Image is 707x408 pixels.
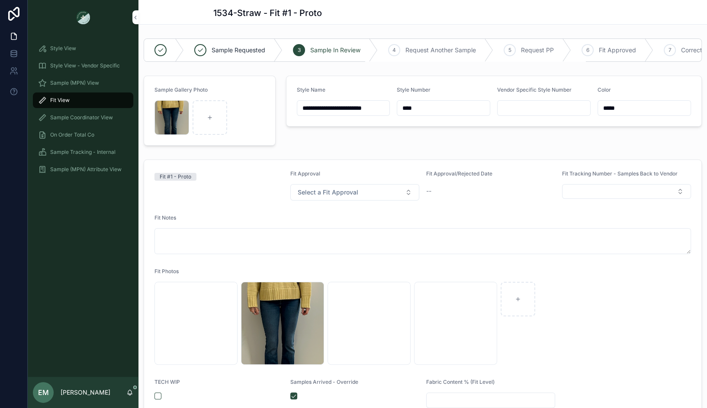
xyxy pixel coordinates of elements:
span: Sample (MPN) View [50,80,99,86]
div: Fit #1 - Proto [160,173,191,181]
img: App logo [76,10,90,24]
span: Color [598,86,611,93]
span: Samples Arrived - Override [290,379,358,385]
span: -- [426,187,431,195]
span: Sample In Review [310,46,360,54]
span: Sample Gallery Photo [154,86,208,93]
span: Vendor Specific Style Number [497,86,572,93]
span: Fit Photos [154,268,179,274]
span: Fabric Content % (Fit Level) [426,379,495,385]
span: Fit Notes [154,214,176,221]
button: Select Button [562,184,691,199]
a: Sample Coordinator View [33,110,133,125]
a: On Order Total Co [33,127,133,143]
span: 7 [668,47,672,54]
span: Style View [50,45,76,52]
span: Fit Tracking Number - Samples Back to Vendor [562,170,678,177]
span: Style View - Vendor Specific [50,62,120,69]
span: Sample Coordinator View [50,114,113,121]
span: 5 [508,47,511,54]
p: [PERSON_NAME] [61,388,110,397]
span: Style Name [297,86,325,93]
a: Sample (MPN) Attribute View [33,162,133,177]
span: Request Another Sample [405,46,476,54]
span: Sample Tracking - Internal [50,149,116,156]
span: 3 [298,47,301,54]
span: Fit View [50,97,70,104]
a: Sample (MPN) View [33,75,133,91]
span: Request PP [521,46,554,54]
span: Sample (MPN) Attribute View [50,166,122,173]
span: Fit Approved [599,46,636,54]
h1: 1534-Straw - Fit #1 - Proto [213,7,322,19]
a: Style View - Vendor Specific [33,58,133,73]
span: 6 [586,47,589,54]
span: On Order Total Co [50,131,94,138]
span: 4 [392,47,396,54]
span: TECH WIP [154,379,180,385]
span: Style Number [397,86,431,93]
span: Select a Fit Approval [298,188,358,197]
span: Sample Requested [212,46,265,54]
span: Fit Approval [290,170,320,177]
span: Fit Approval/Rejected Date [426,170,492,177]
span: EM [38,387,49,398]
div: scrollable content [28,35,138,188]
button: Select Button [290,184,419,201]
a: Fit View [33,92,133,108]
a: Style View [33,41,133,56]
a: Sample Tracking - Internal [33,144,133,160]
